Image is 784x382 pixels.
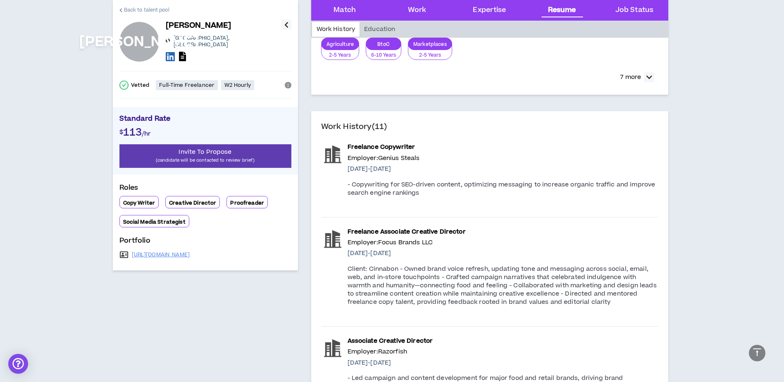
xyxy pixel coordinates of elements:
p: [PERSON_NAME] [166,20,231,31]
p: Employer: Genius Steals [348,154,658,163]
div: Job Status [615,5,653,16]
div: John A. [119,22,159,62]
p: [GEOGRAPHIC_DATA] , [GEOGRAPHIC_DATA] [174,35,281,48]
img: Genius Steals [321,143,344,166]
p: 7 more [620,73,641,82]
p: 6-10 Years [371,52,396,59]
p: 2-5 Years [413,52,447,59]
p: Vetted [131,82,150,88]
button: Invite To Propose(candidate will be contacted to review brief) [119,144,291,168]
div: Education [360,22,400,37]
p: Freelance Associate Creative Director [348,227,658,236]
span: info-circle [285,82,291,88]
button: 7 more [616,70,658,85]
span: vertical-align-top [752,347,762,357]
p: Freelance Copywriter [348,143,658,152]
span: /hr [142,129,151,138]
p: Full-Time Freelancer [159,82,214,88]
div: Work [408,5,427,16]
h4: Work History (11) [321,121,658,133]
button: 2-5 Years [321,45,360,60]
p: Creative Director [169,200,216,206]
p: Employer: Focus Brands LLC [348,238,658,247]
div: Open Intercom Messenger [8,354,28,374]
span: $ [119,128,123,136]
a: [URL][DOMAIN_NAME] [132,251,190,258]
p: Agriculture [322,41,359,47]
p: 2-5 Years [326,52,354,59]
p: Employer: Razorfish [348,347,658,356]
div: Resume [548,5,576,16]
p: - Copywriting for SEO-driven content, optimizing messaging to increase organic traffic and improv... [348,181,658,197]
p: Copy Writer [123,200,155,206]
div: Expertise [473,5,506,16]
p: Roles [119,183,291,196]
p: Standard Rate [119,114,291,126]
span: 113 [123,125,142,140]
div: Match [334,5,356,16]
p: (candidate will be contacted to review brief) [119,156,291,164]
p: Client: Cinnabon - Owned brand voice refresh, updating tone and messaging across social, email, w... [348,265,658,306]
p: W2 Hourly [224,82,251,88]
button: 6-10 Years [366,45,401,60]
p: [DATE] - [DATE] [348,165,658,174]
p: BtoC [366,41,401,47]
span: Invite To Propose [179,148,231,156]
img: Razorfish [321,337,344,360]
p: Social Media Strategist [123,219,186,225]
p: Marketplaces [408,41,452,47]
span: check-circle [119,81,129,90]
img: Focus Brands LLC [321,227,344,251]
p: Portfolio [119,236,291,249]
div: Work History [312,22,360,37]
p: [DATE] - [DATE] [348,358,658,368]
button: 2-5 Years [408,45,452,60]
p: Proofreader [230,200,264,206]
p: Associate Creative Director [348,337,658,346]
span: Back to talent pool [124,6,169,14]
div: [PERSON_NAME] [79,35,198,48]
p: [DATE] - [DATE] [348,249,658,258]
